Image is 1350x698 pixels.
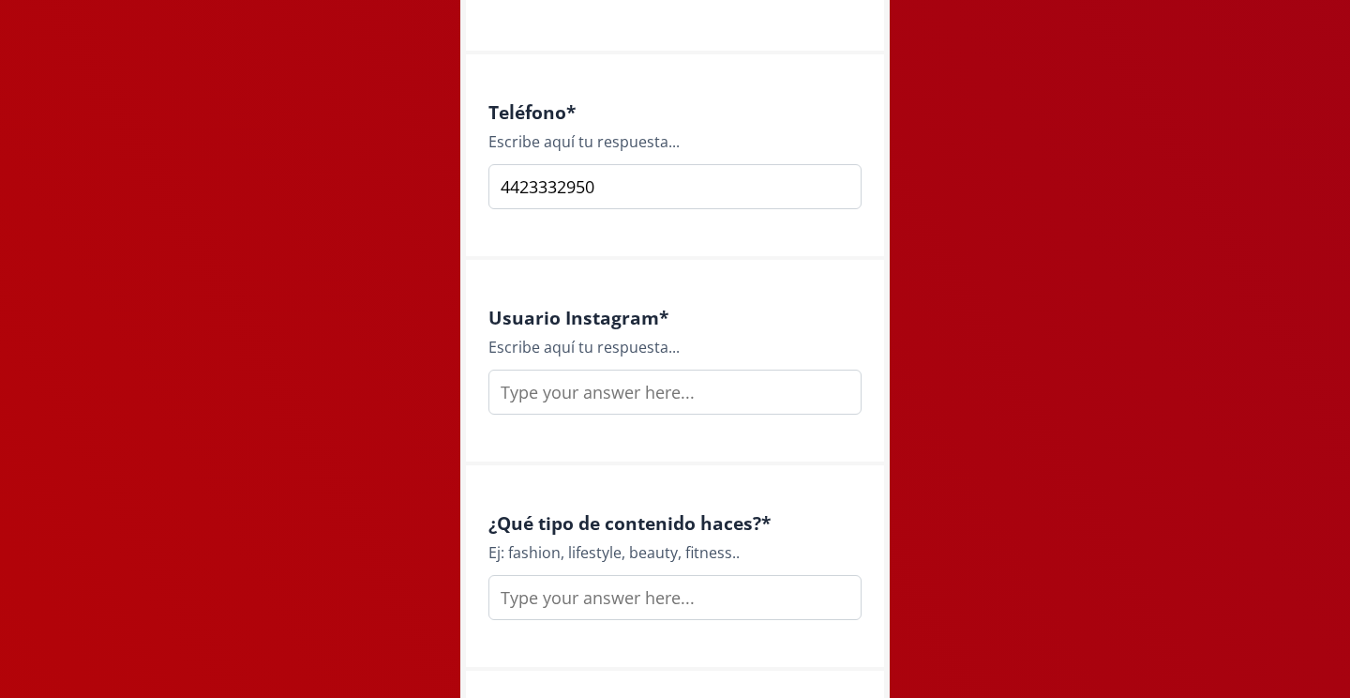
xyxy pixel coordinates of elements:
[488,541,862,564] div: Ej: fashion, lifestyle, beauty, fitness..
[488,370,862,415] input: Type your answer here...
[488,575,862,620] input: Type your answer here...
[488,164,862,209] input: Type your answer here...
[488,336,862,358] div: Escribe aquí tu respuesta...
[488,130,862,153] div: Escribe aquí tu respuesta...
[488,512,862,534] h4: ¿Qué tipo de contenido haces? *
[488,307,862,328] h4: Usuario Instagram *
[488,101,862,123] h4: Teléfono *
